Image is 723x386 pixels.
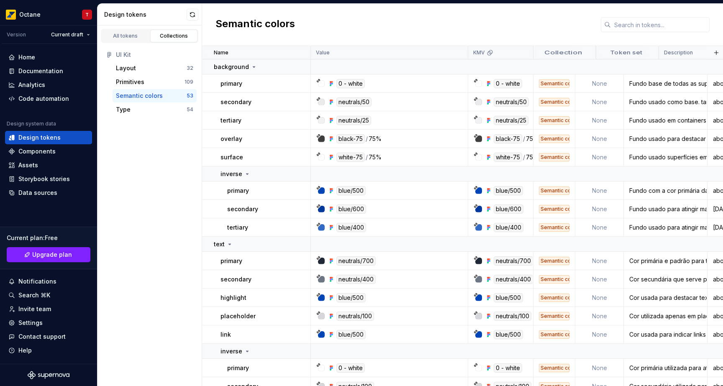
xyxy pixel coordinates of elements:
div: Version [7,31,26,38]
div: 54 [187,106,193,113]
div: neutrals/700 [336,256,376,266]
div: neutrals/50 [494,97,529,107]
button: Notifications [5,275,92,288]
p: tertiary [220,116,241,125]
h2: Semantic colors [215,17,295,32]
div: Semantic colors [539,275,569,284]
div: Cor primária e padrão para textos. Deve ser usada no conteúdo mais relevante. [624,257,707,265]
div: 0 - white [494,79,522,88]
svg: Supernova Logo [28,371,69,379]
a: Components [5,145,92,158]
div: 32 [187,65,193,72]
p: primary [227,187,249,195]
div: Semantic colors [539,98,569,106]
td: None [575,218,624,237]
p: Value [316,49,330,56]
p: surface [220,153,243,161]
div: Analytics [18,81,45,89]
div: Contact support [18,332,66,341]
div: 0 - white [336,79,365,88]
p: overlay [220,135,242,143]
div: Cor secundária que serve principalmente para textos de apoio ou de menor relevância. [624,275,707,284]
div: Data sources [18,189,57,197]
div: Storybook stories [18,175,70,183]
div: blue/500 [336,293,366,302]
div: blue/400 [336,223,366,232]
a: Documentation [5,64,92,78]
a: Storybook stories [5,172,92,186]
img: e8093afa-4b23-4413-bf51-00cde92dbd3f.png [6,10,16,20]
td: None [575,307,624,325]
p: background [214,63,249,71]
span: Current draft [51,31,83,38]
div: neutrals/400 [336,275,376,284]
div: Semantic colors [539,294,569,302]
div: / [366,134,368,143]
div: Semantic colors [539,364,569,372]
div: Primitives [116,78,144,86]
div: neutrals/50 [336,97,372,107]
div: black-75 [494,134,522,143]
p: primary [220,257,242,265]
div: blue/500 [494,330,523,339]
div: Cor utilizada apenas em placeholders de formulários. [624,312,707,320]
div: Search ⌘K [18,291,50,299]
div: blue/600 [494,205,523,214]
p: text [214,240,225,248]
td: None [575,200,624,218]
div: Assets [18,161,38,169]
div: Semantic colors [539,116,569,125]
div: Home [18,53,35,61]
button: Primitives109 [113,75,197,89]
div: Components [18,147,56,156]
p: placeholder [220,312,256,320]
td: None [575,289,624,307]
div: Semantic colors [539,312,569,320]
input: Search in tokens... [611,17,710,32]
div: neutrals/100 [494,312,531,321]
p: Name [214,49,228,56]
div: white-75 [494,153,522,162]
div: blue/500 [494,293,523,302]
div: Semantic colors [539,223,569,232]
a: Semantic colors53 [113,89,197,102]
div: Layout [116,64,136,72]
a: Settings [5,316,92,330]
button: Layout32 [113,61,197,75]
a: Invite team [5,302,92,316]
div: Fundo usado em containers quando há a necessidade sutil de diferenciar elemento e fundo. [624,116,707,125]
div: T [85,11,89,18]
span: Upgrade plan [32,251,72,259]
p: link [220,330,231,339]
div: 53 [187,92,193,99]
p: Token set [610,49,643,56]
p: primary [220,79,242,88]
div: Collections [153,33,195,39]
div: Fundo base de todas as superfícies. [624,79,707,88]
div: Semantic colors [539,257,569,265]
div: blue/400 [494,223,523,232]
td: None [575,74,624,93]
div: Documentation [18,67,63,75]
p: highlight [220,294,246,302]
td: None [575,93,624,111]
div: Type [116,105,131,114]
a: Code automation [5,92,92,105]
div: neutrals/700 [494,256,533,266]
p: secondary [227,205,258,213]
a: Type54 [113,103,197,116]
a: Design tokens [5,131,92,144]
p: KMV [473,49,485,56]
div: 0 - white [336,363,365,373]
div: Semantic colors [539,79,569,88]
div: blue/500 [494,186,523,195]
div: Current plan : Free [7,234,90,242]
div: Design tokens [104,10,187,19]
div: blue/600 [336,205,366,214]
div: Fundo usado para destacar elementos temporários acima da interface. [624,135,707,143]
div: 75% [526,153,539,162]
div: Fundo usado superfícies em que ainda se deseja que os objetos os fundo sejam quase visíveis. [624,153,707,161]
div: Fundo usado para atingir maior destaque em telas com maior a presença da marca. [624,223,707,232]
div: UI Kit [116,51,193,59]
